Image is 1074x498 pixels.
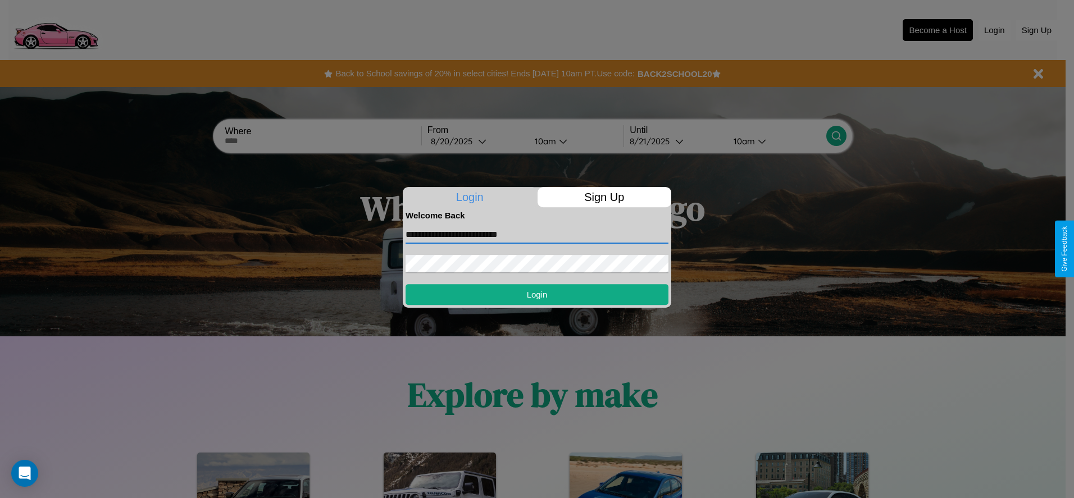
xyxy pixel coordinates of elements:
div: Give Feedback [1061,226,1068,272]
p: Sign Up [538,187,672,207]
p: Login [403,187,537,207]
div: Open Intercom Messenger [11,460,38,487]
button: Login [406,284,668,305]
h4: Welcome Back [406,211,668,220]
